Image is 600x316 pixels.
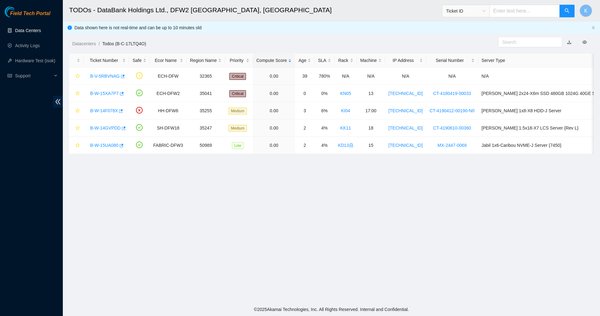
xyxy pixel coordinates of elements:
[90,74,120,79] a: B-V-5RBVNAG
[187,85,225,102] td: 35041
[15,43,40,48] a: Activity Logs
[229,90,246,97] span: Critical
[232,142,244,149] span: Low
[150,137,187,154] td: FABRIC-DFW3
[565,8,570,14] span: search
[357,102,385,119] td: 17:00
[228,125,247,132] span: Medium
[187,102,225,119] td: 35255
[295,137,314,154] td: 2
[90,143,118,148] a: B-W-15UA080
[72,41,96,46] a: Datacenters
[75,143,80,148] span: star
[90,108,118,113] a: B-W-14F078X
[8,74,12,78] span: read
[433,125,471,130] a: CT-4190610-00360
[592,26,595,30] button: close
[10,11,50,17] span: Field Tech Portal
[136,124,143,131] span: check-circle
[357,68,385,85] td: N/A
[228,108,247,114] span: Medium
[489,5,560,17] input: Enter text here...
[502,39,553,46] input: Search
[102,41,146,46] a: Todos (B-C-17LTQ4O)
[136,90,143,96] span: check-circle
[253,102,295,119] td: 0.00
[314,102,334,119] td: 6%
[389,143,423,148] a: [TECHNICAL_ID]
[150,68,187,85] td: ECH-DFW
[253,119,295,137] td: 0.00
[446,6,486,16] span: Ticket ID
[73,71,80,81] button: star
[338,143,353,148] a: KD13lock
[253,85,295,102] td: 0.00
[73,106,80,116] button: star
[340,125,351,130] a: KK11
[340,91,351,96] a: KN05
[136,107,143,114] span: close-circle
[53,96,63,108] span: double-left
[582,40,587,44] span: eye
[187,119,225,137] td: 35247
[433,91,471,96] a: CT-4180419-00033
[73,140,80,150] button: star
[562,37,576,47] button: download
[75,108,80,114] span: star
[90,125,121,130] a: B-W-14GVPDD
[314,85,334,102] td: 0%
[98,41,100,46] span: /
[357,137,385,154] td: 15
[295,68,314,85] td: 39
[150,85,187,102] td: ECH-DFW2
[314,119,334,137] td: 4%
[187,137,225,154] td: 50989
[75,126,80,131] span: star
[314,137,334,154] td: 4%
[187,68,225,85] td: 32365
[389,125,423,130] a: [TECHNICAL_ID]
[150,119,187,137] td: SH-DFW18
[295,85,314,102] td: 0
[63,303,600,316] footer: © 2025 Akamai Technologies, Inc. All Rights Reserved. Internal and Confidential.
[73,88,80,98] button: star
[335,68,357,85] td: N/A
[314,68,334,85] td: 780%
[15,58,55,63] a: Hardware Test (isok)
[253,68,295,85] td: 0.00
[295,119,314,137] td: 2
[5,6,32,17] img: Akamai Technologies
[136,72,143,79] span: exclamation-circle
[430,108,475,113] a: CT-4190412-00190-N0
[357,119,385,137] td: 18
[5,11,50,19] a: Akamai TechnologiesField Tech Portal
[426,68,478,85] td: N/A
[389,91,423,96] a: [TECHNICAL_ID]
[75,91,80,96] span: star
[295,102,314,119] td: 3
[389,108,423,113] a: [TECHNICAL_ID]
[385,68,426,85] td: N/A
[15,28,41,33] a: Data Centers
[253,137,295,154] td: 0.00
[90,91,119,96] a: B-W-15XA7P7
[559,5,575,17] button: search
[136,141,143,148] span: check-circle
[229,73,246,80] span: Critical
[357,85,385,102] td: 13
[15,69,52,82] span: Support
[73,123,80,133] button: star
[349,143,353,147] span: lock
[438,143,467,148] a: MX-2447-0068
[584,7,588,15] span: K
[341,108,350,113] a: KI04
[75,74,80,79] span: star
[150,102,187,119] td: HH-DFW6
[580,4,592,17] button: K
